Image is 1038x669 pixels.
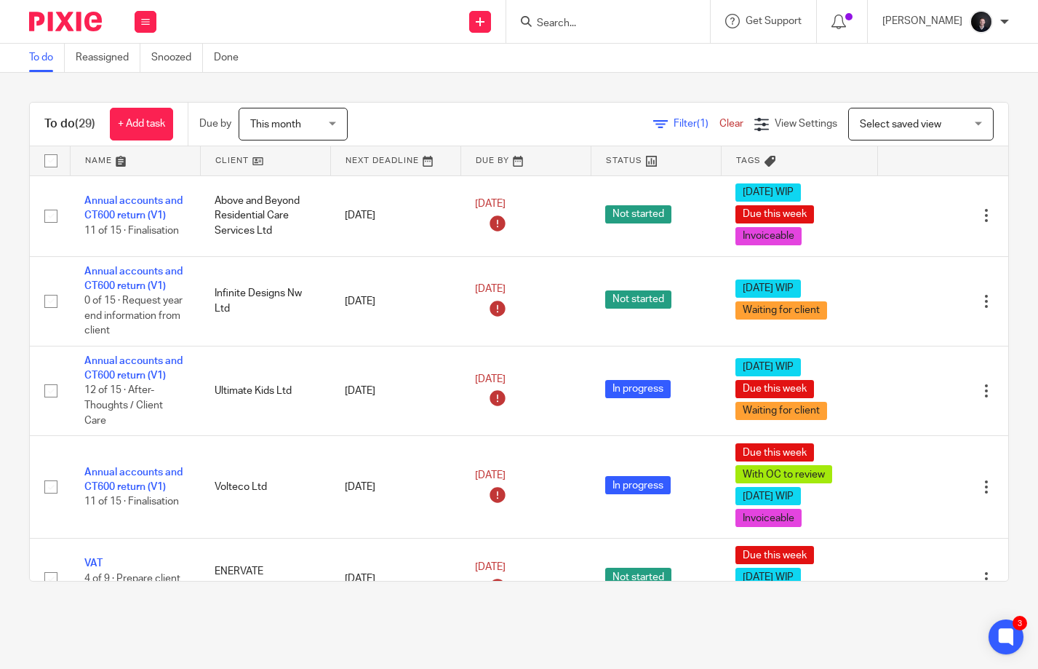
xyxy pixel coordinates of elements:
[475,374,506,384] span: [DATE]
[200,175,330,256] td: Above and Beyond Residential Care Services Ltd
[84,356,183,381] a: Annual accounts and CT600 return (V1)
[605,205,671,223] span: Not started
[29,12,102,31] img: Pixie
[330,436,460,539] td: [DATE]
[29,44,65,72] a: To do
[214,44,249,72] a: Done
[475,285,506,295] span: [DATE]
[882,14,962,28] p: [PERSON_NAME]
[605,380,671,398] span: In progress
[746,16,802,26] span: Get Support
[200,256,330,346] td: Infinite Designs Nw Ltd
[84,296,183,336] span: 0 of 15 · Request year end information from client
[84,386,163,426] span: 12 of 15 · After-Thoughts / Client Care
[250,119,301,130] span: This month
[735,487,801,505] span: [DATE] WIP
[735,380,814,398] span: Due this week
[330,539,460,619] td: [DATE]
[84,467,183,492] a: Annual accounts and CT600 return (V1)
[970,10,993,33] img: 455A2509.jpg
[200,346,330,435] td: Ultimate Kids Ltd
[76,44,140,72] a: Reassigned
[199,116,231,131] p: Due by
[735,568,801,586] span: [DATE] WIP
[84,558,103,569] a: VAT
[735,280,801,298] span: [DATE] WIP
[735,227,802,245] span: Invoiceable
[151,44,203,72] a: Snoozed
[84,226,179,236] span: 11 of 15 · Finalisation
[475,470,506,480] span: [DATE]
[84,266,183,291] a: Annual accounts and CT600 return (V1)
[735,183,801,202] span: [DATE] WIP
[775,119,837,129] span: View Settings
[44,116,95,132] h1: To do
[719,119,743,129] a: Clear
[84,196,183,221] a: Annual accounts and CT600 return (V1)
[110,108,173,140] a: + Add task
[735,301,827,320] span: Waiting for client
[330,175,460,256] td: [DATE]
[735,465,832,483] span: With OC to review
[84,574,180,599] span: 4 of 9 · Prepare client for sign-off
[674,119,719,129] span: Filter
[75,118,95,130] span: (29)
[475,199,506,209] span: [DATE]
[475,562,506,572] span: [DATE]
[535,17,666,31] input: Search
[697,119,708,129] span: (1)
[735,546,814,564] span: Due this week
[735,402,827,420] span: Waiting for client
[735,205,814,223] span: Due this week
[200,436,330,539] td: Volteco Ltd
[200,539,330,619] td: ENERVATE RENOVATIONS LTD
[736,157,761,165] span: Tags
[1013,616,1027,630] div: 3
[605,568,671,586] span: Not started
[605,476,671,494] span: In progress
[735,509,802,527] span: Invoiceable
[330,346,460,435] td: [DATE]
[860,119,941,130] span: Select saved view
[330,256,460,346] td: [DATE]
[84,497,179,507] span: 11 of 15 · Finalisation
[735,358,801,376] span: [DATE] WIP
[605,290,671,309] span: Not started
[735,443,814,462] span: Due this week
